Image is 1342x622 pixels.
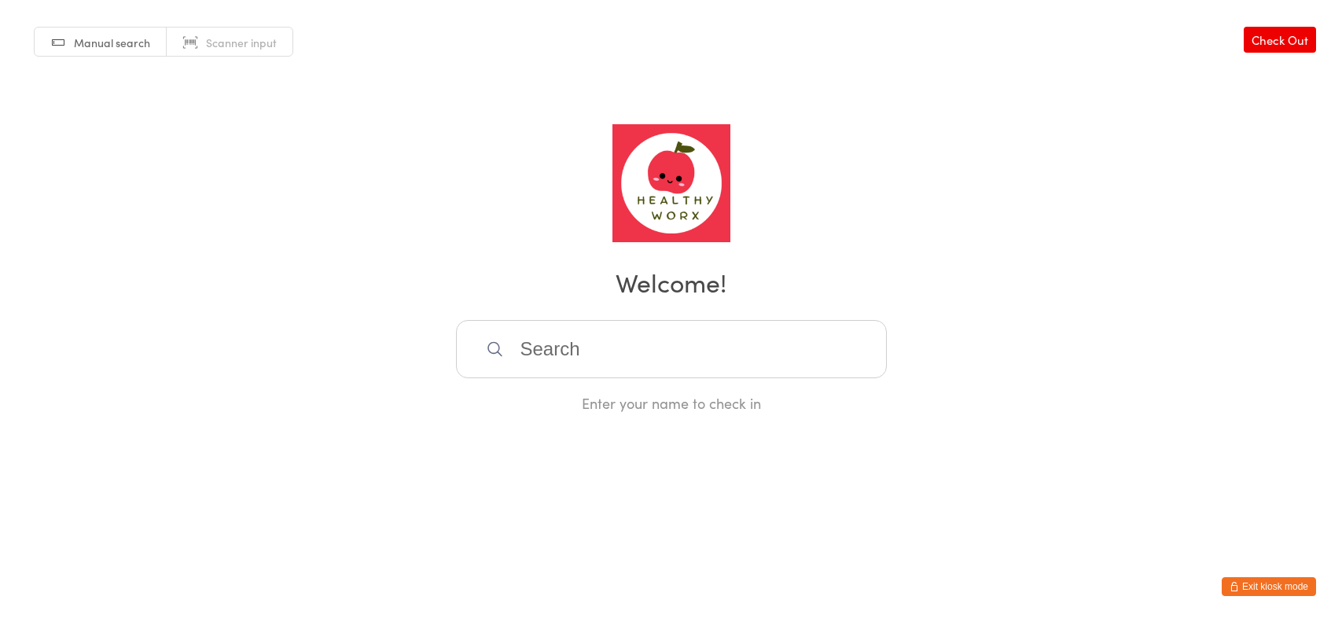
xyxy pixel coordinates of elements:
[206,35,277,50] span: Scanner input
[74,35,150,50] span: Manual search
[456,320,887,378] input: Search
[1222,577,1316,596] button: Exit kiosk mode
[1244,27,1316,53] a: Check Out
[16,264,1326,300] h2: Welcome!
[456,393,887,413] div: Enter your name to check in
[612,124,730,242] img: Make it Worx- Fitness and Martial Arts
